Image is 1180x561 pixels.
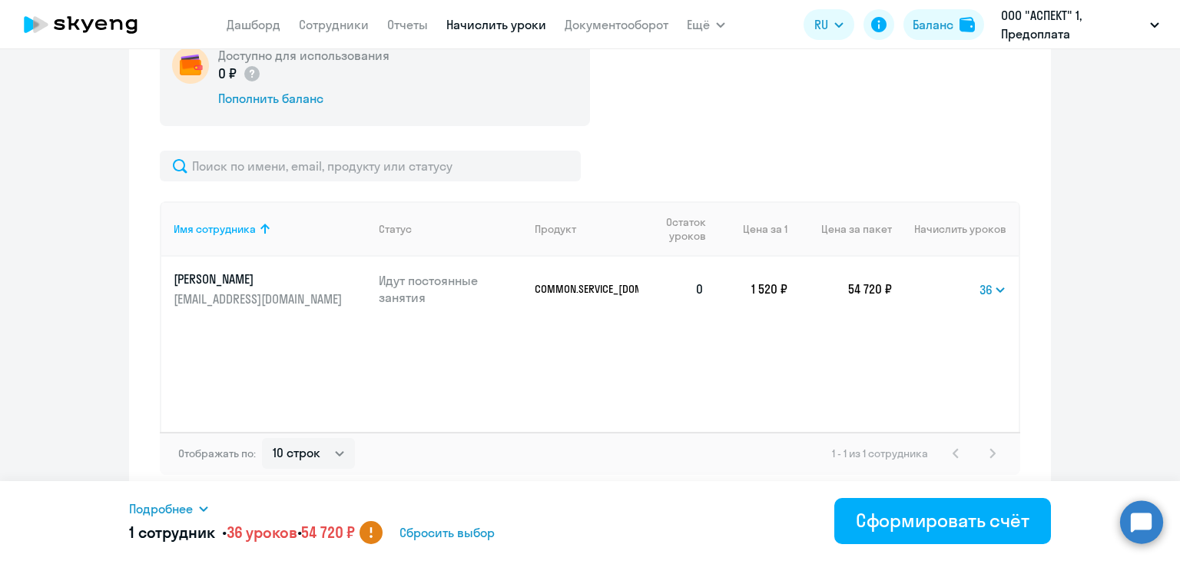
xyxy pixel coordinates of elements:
[379,272,523,306] p: Идут постоянные занятия
[687,9,725,40] button: Ещё
[993,6,1167,43] button: ООО "АСПЕКТ" 1, Предоплата
[174,222,366,236] div: Имя сотрудника
[379,222,523,236] div: Статус
[218,90,389,107] div: Пополнить баланс
[651,215,705,243] span: Остаток уроков
[787,201,892,257] th: Цена за пакет
[638,257,717,321] td: 0
[227,523,297,542] span: 36 уроков
[174,290,346,307] p: [EMAIL_ADDRESS][DOMAIN_NAME]
[218,47,389,64] h5: Доступно для использования
[832,446,928,460] span: 1 - 1 из 1 сотрудника
[178,446,256,460] span: Отображать по:
[399,523,495,542] span: Сбросить выбор
[814,15,828,34] span: RU
[301,523,355,542] span: 54 720 ₽
[717,201,787,257] th: Цена за 1
[227,17,280,32] a: Дашборд
[379,222,412,236] div: Статус
[535,222,638,236] div: Продукт
[687,15,710,34] span: Ещё
[717,257,787,321] td: 1 520 ₽
[960,17,975,32] img: balance
[787,257,892,321] td: 54 720 ₽
[174,271,366,307] a: [PERSON_NAME][EMAIL_ADDRESS][DOMAIN_NAME]
[299,17,369,32] a: Сотрудники
[535,222,576,236] div: Продукт
[218,64,261,84] p: 0 ₽
[172,47,209,84] img: wallet-circle.png
[446,17,546,32] a: Начислить уроки
[892,201,1019,257] th: Начислить уроков
[903,9,984,40] button: Балансbalance
[535,282,638,296] p: COMMON.SERVICE_[DOMAIN_NAME]_COURSE_KIDS_ENGLISH_KLP_50
[129,522,355,543] h5: 1 сотрудник • •
[565,17,668,32] a: Документооборот
[174,222,256,236] div: Имя сотрудника
[174,271,346,287] p: [PERSON_NAME]
[160,151,581,181] input: Поиск по имени, email, продукту или статусу
[834,498,1051,544] button: Сформировать счёт
[913,15,953,34] div: Баланс
[387,17,428,32] a: Отчеты
[129,500,193,518] span: Подробнее
[651,215,717,243] div: Остаток уроков
[1001,6,1144,43] p: ООО "АСПЕКТ" 1, Предоплата
[856,508,1029,533] div: Сформировать счёт
[804,9,854,40] button: RU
